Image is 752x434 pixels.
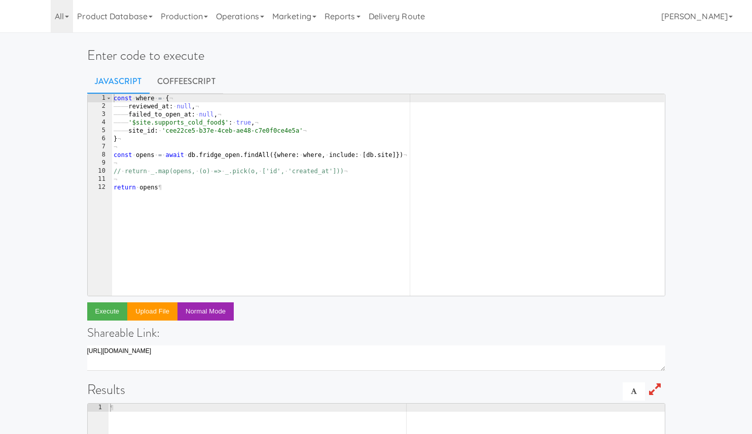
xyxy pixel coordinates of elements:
img: Micromart [23,8,41,25]
h1: Enter code to execute [87,48,665,63]
div: 9 [88,159,112,167]
div: 2 [88,102,112,110]
div: 11 [88,175,112,183]
a: Javascript [87,69,150,94]
div: 4 [88,119,112,127]
h4: Shareable Link: [87,326,665,339]
button: Upload file [127,302,177,321]
a: CoffeeScript [150,69,223,94]
textarea: [URL][DOMAIN_NAME] [87,345,665,371]
div: 1 [88,94,112,102]
div: 10 [88,167,112,175]
div: 3 [88,110,112,119]
h1: Results [87,382,665,397]
div: 5 [88,127,112,135]
div: 12 [88,183,112,191]
div: 6 [88,135,112,143]
div: 7 [88,143,112,151]
button: Execute [87,302,128,321]
div: 1 [88,404,109,412]
div: 8 [88,151,112,159]
button: Normal Mode [177,302,234,321]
